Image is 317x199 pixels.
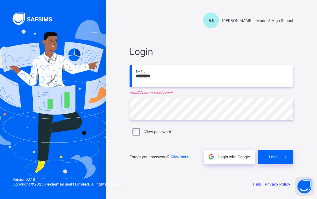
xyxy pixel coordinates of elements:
[144,129,171,134] label: View password
[222,18,293,23] span: [PERSON_NAME]'s Model & High School
[265,182,290,186] a: Privacy Policy
[13,182,124,186] span: Copyright © 2025 All rights reserved.
[13,13,60,25] img: SAFSIMS Logo
[130,90,293,95] em: email is not a valid email
[170,154,189,159] a: Click here
[130,154,189,159] span: Forgot your password?
[208,153,215,160] img: google.396cfc9801f0270233282035f929180a.svg
[13,177,124,182] span: Version 0.1.19
[253,182,261,186] a: Help
[269,154,279,159] span: Login
[218,154,250,159] span: Login with Google
[130,46,293,57] span: Login
[44,182,90,186] strong: Flexisaf Edusoft Limited.
[295,177,314,196] button: Open asap
[209,18,214,23] span: AS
